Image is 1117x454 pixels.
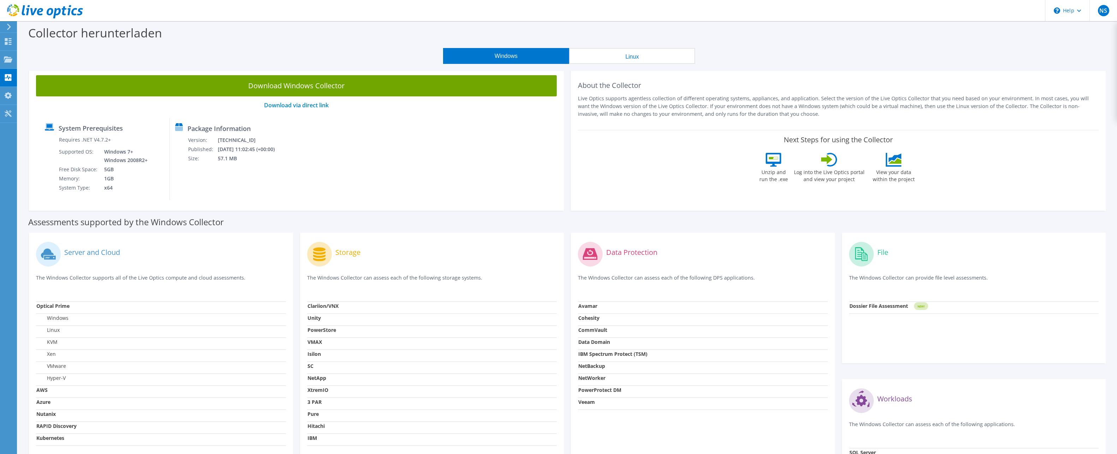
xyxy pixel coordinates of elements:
[307,387,328,393] strong: XtremIO
[36,411,56,417] strong: Nutanix
[59,125,123,132] label: System Prerequisites
[187,125,251,132] label: Package Information
[917,304,924,308] tspan: NEW!
[307,351,321,357] strong: Isilon
[307,399,322,405] strong: 3 PAR
[36,351,56,358] label: Xen
[28,219,224,226] label: Assessments supported by the Windows Collector
[99,147,149,165] td: Windows 7+ Windows 2008R2+
[36,387,48,393] strong: AWS
[36,435,64,441] strong: Kubernetes
[59,174,99,183] td: Memory:
[578,303,597,309] strong: Avamar
[99,174,149,183] td: 1GB
[59,147,99,165] td: Supported OS:
[784,136,893,144] label: Next Steps for using the Collector
[849,420,1099,435] p: The Windows Collector can assess each of the following applications.
[36,303,70,309] strong: Optical Prime
[217,145,284,154] td: [DATE] 11:02:45 (+00:00)
[578,387,621,393] strong: PowerProtect DM
[1054,7,1060,14] svg: \n
[578,327,607,333] strong: CommVault
[36,363,66,370] label: VMware
[307,327,336,333] strong: PowerStore
[578,363,605,369] strong: NetBackup
[59,183,99,192] td: System Type:
[36,274,286,288] p: The Windows Collector supports all of the Live Optics compute and cloud assessments.
[578,399,595,405] strong: Veeam
[188,154,217,163] td: Size:
[188,136,217,145] td: Version:
[36,423,77,429] strong: RAPID Discovery
[99,165,149,174] td: 5GB
[877,249,888,256] label: File
[849,303,908,309] strong: Dossier File Assessment
[307,339,322,345] strong: VMAX
[217,136,284,145] td: [TECHNICAL_ID]
[307,274,557,288] p: The Windows Collector can assess each of the following storage systems.
[36,339,58,346] label: KVM
[1098,5,1109,16] span: NS
[578,339,610,345] strong: Data Domain
[36,315,68,322] label: Windows
[307,303,339,309] strong: Clariion/VNX
[36,75,557,96] a: Download Windows Collector
[264,101,329,109] a: Download via direct link
[307,435,317,441] strong: IBM
[877,395,912,402] label: Workloads
[578,315,599,321] strong: Cohesity
[217,154,284,163] td: 57.1 MB
[606,249,657,256] label: Data Protection
[59,136,111,143] label: Requires .NET V4.7.2+
[758,167,790,183] label: Unzip and run the .exe
[569,48,695,64] button: Linux
[849,274,1099,288] p: The Windows Collector can provide file level assessments.
[307,411,319,417] strong: Pure
[36,327,60,334] label: Linux
[578,274,828,288] p: The Windows Collector can assess each of the following DPS applications.
[59,165,99,174] td: Free Disk Space:
[307,315,321,321] strong: Unity
[794,167,865,183] label: Log into the Live Optics portal and view your project
[307,423,325,429] strong: Hitachi
[335,249,360,256] label: Storage
[578,81,1099,90] h2: About the Collector
[64,249,120,256] label: Server and Cloud
[868,167,919,183] label: View your data within the project
[188,145,217,154] td: Published:
[99,183,149,192] td: x64
[443,48,569,64] button: Windows
[578,375,605,381] strong: NetWorker
[28,25,162,41] label: Collector herunterladen
[578,95,1099,118] p: Live Optics supports agentless collection of different operating systems, appliances, and applica...
[36,375,66,382] label: Hyper-V
[307,375,326,381] strong: NetApp
[578,351,647,357] strong: IBM Spectrum Protect (TSM)
[36,399,50,405] strong: Azure
[307,363,313,369] strong: SC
